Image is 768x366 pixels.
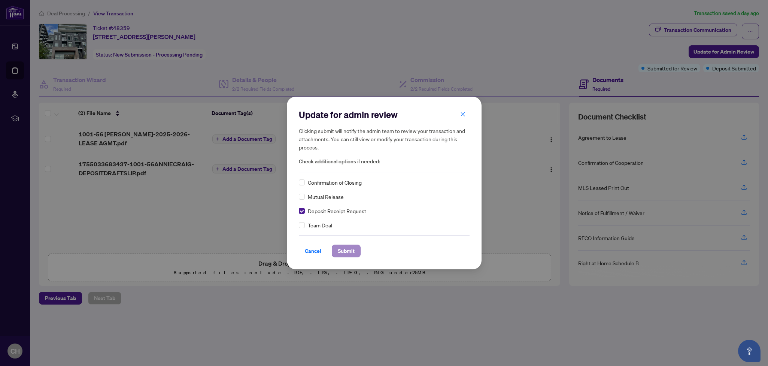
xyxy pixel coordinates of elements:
button: Cancel [299,245,327,257]
span: Check additional options if needed: [299,157,470,166]
span: close [460,112,465,117]
span: Submit [338,245,355,257]
span: Deposit Receipt Request [308,207,366,215]
button: Open asap [738,340,761,362]
span: Confirmation of Closing [308,178,362,187]
button: Submit [332,245,361,257]
span: Cancel [305,245,321,257]
h2: Update for admin review [299,109,470,121]
h5: Clicking submit will notify the admin team to review your transaction and attachments. You can st... [299,127,470,151]
span: Team Deal [308,221,332,229]
span: Mutual Release [308,193,344,201]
